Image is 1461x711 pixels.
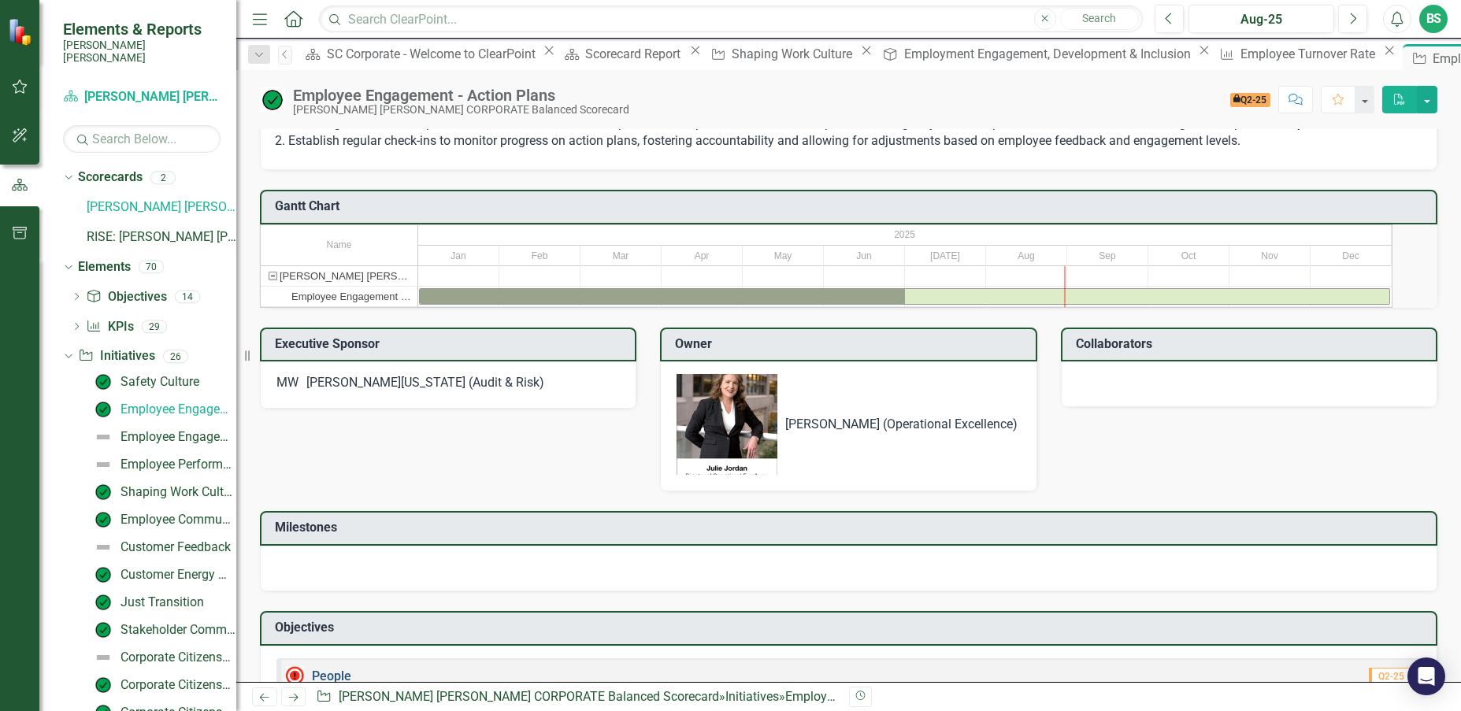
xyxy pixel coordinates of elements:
div: Mar [580,246,662,266]
div: Corporate Citizenship: Community Outreach [121,650,236,665]
div: Aug [986,246,1067,266]
a: Initiatives [725,689,779,704]
span: Q2-25 [1369,668,1411,685]
a: RISE: [PERSON_NAME] [PERSON_NAME] Recognizing Innovation, Safety and Excellence [87,228,236,246]
div: SC Corporate - Welcome to ClearPoint [327,44,540,64]
h3: Gantt Chart [275,199,1428,213]
img: Not Defined [94,455,113,474]
a: Employee Engagement - Conduct Gallup Survey [90,424,236,450]
div: Safety Culture [121,375,199,389]
div: [PERSON_NAME] [PERSON_NAME] CORPORATE Balanced Scorecard [280,266,413,286]
div: Nov [1229,246,1311,266]
div: 29 [142,320,167,333]
a: Corporate Citizenship: Community Outreach [90,645,236,670]
a: Scorecard Report [559,44,685,64]
span: Q2-25 [1230,93,1271,107]
a: Shaping Work Culture [706,44,857,64]
div: Employee Engagement - Action Plans [293,87,629,104]
img: On Target [94,510,113,529]
a: Shaping Work Culture [90,480,236,505]
h3: Owner [675,337,1027,351]
a: Scorecards [78,168,143,187]
a: People [312,668,351,683]
h3: Milestones [275,520,1428,535]
div: Aug-25 [1194,10,1329,29]
span: Elements & Reports [63,20,221,39]
div: Apr [662,246,743,266]
div: Scorecard Report [585,44,685,64]
button: Aug-25 [1188,5,1335,33]
div: [PERSON_NAME] [PERSON_NAME] CORPORATE Balanced Scorecard [293,104,629,116]
div: Feb [499,246,580,266]
div: May [743,246,824,266]
div: [PERSON_NAME][US_STATE] (Audit & Risk) [306,374,544,392]
div: Employment Engagement, Development & Inclusion [904,44,1195,64]
div: 26 [163,350,188,363]
a: Initiatives [78,347,154,365]
a: [PERSON_NAME] [PERSON_NAME] CORPORATE Balanced Scorecard [339,689,719,704]
a: Customer Feedback [90,535,231,560]
a: Employee Performance Management [90,452,236,477]
a: Employment Engagement, Development & Inclusion [877,44,1194,64]
div: Jul [905,246,986,266]
img: Not Defined [94,428,113,446]
div: 2 [150,171,176,184]
div: 2025 [418,225,1392,245]
div: Name [261,225,417,265]
div: 70 [139,261,164,274]
img: On Target [94,676,113,694]
div: Oct [1148,246,1229,266]
div: » » [316,688,836,706]
a: Just Transition [90,590,204,615]
a: Safety Culture [90,369,199,394]
a: SC Corporate - Welcome to ClearPoint [300,44,540,64]
a: Corporate Citizenship: Economic Development [90,672,236,698]
img: On Target [260,87,285,113]
p: Establish regular check-ins to monitor progress on action plans, fostering accountability and all... [288,132,1421,150]
div: Shaping Work Culture [732,44,857,64]
img: Not Meeting Target [285,666,304,685]
img: Julie Jordan [677,374,777,475]
div: Task: Santee Cooper CORPORATE Balanced Scorecard Start date: 2025-01-01 End date: 2025-01-02 [261,266,417,287]
input: Search Below... [63,125,221,153]
img: Not Defined [94,538,113,557]
img: On Target [94,372,113,391]
div: Task: Start date: 2025-01-01 End date: 2025-12-31 [419,288,1390,305]
a: Employee Communications [90,507,236,532]
a: KPIs [86,318,133,336]
img: On Target [94,593,113,612]
a: [PERSON_NAME] [PERSON_NAME] CORPORATE Balanced Scorecard [87,198,236,217]
div: Task: Start date: 2025-01-01 End date: 2025-12-31 [261,287,417,307]
img: ClearPoint Strategy [8,18,35,46]
div: Employee Engagement - Action Plans [121,402,236,417]
a: Objectives [86,288,166,306]
div: Sep [1067,246,1148,266]
div: Employee Engagement - Action Plans [785,689,992,704]
a: Employee Engagement - Action Plans [90,397,236,422]
div: Employee Performance Management [121,457,236,472]
img: On Target [94,620,113,639]
div: Stakeholder Communications [121,623,236,637]
input: Search ClearPoint... [319,6,1142,33]
div: 14 [175,290,200,303]
div: Dec [1311,246,1392,266]
div: Employee Engagement - Conduct Gallup Survey [121,430,236,444]
div: Customer Energy Management [121,568,236,582]
h3: Objectives [275,620,1428,635]
div: Shaping Work Culture [121,485,236,499]
button: Search [1060,8,1139,30]
div: MW [276,374,299,392]
div: Corporate Citizenship: Economic Development [121,678,236,692]
a: [PERSON_NAME] [PERSON_NAME] CORPORATE Balanced Scorecard [63,88,221,106]
button: BS [1419,5,1448,33]
h3: Collaborators [1076,337,1428,351]
a: Stakeholder Communications [90,617,236,642]
img: On Target [94,400,113,419]
div: Employee Turnover Rate​ [1240,44,1380,64]
div: [PERSON_NAME] (Operational Excellence) [785,416,1018,434]
div: Employee Communications [121,513,236,527]
div: Jan [418,246,499,266]
img: On Target [94,565,113,584]
img: Not Defined [94,648,113,667]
